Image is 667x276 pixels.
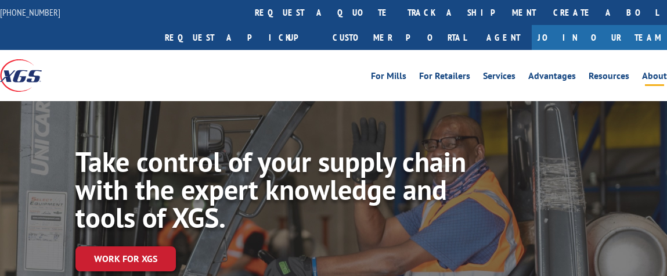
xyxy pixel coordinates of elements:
[475,25,532,50] a: Agent
[528,71,576,84] a: Advantages
[642,71,667,84] a: About
[589,71,629,84] a: Resources
[75,246,176,271] a: Work for XGS
[483,71,515,84] a: Services
[371,71,406,84] a: For Mills
[324,25,475,50] a: Customer Portal
[532,25,667,50] a: Join Our Team
[75,148,469,237] h1: Take control of your supply chain with the expert knowledge and tools of XGS.
[419,71,470,84] a: For Retailers
[156,25,324,50] a: Request a pickup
